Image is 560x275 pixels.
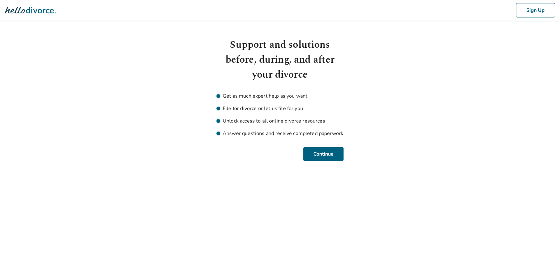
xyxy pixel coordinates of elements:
[216,130,344,137] li: Answer questions and receive completed paperwork
[216,117,344,125] li: Unlock access to all online divorce resources
[216,105,344,112] li: File for divorce or let us file for you
[216,92,344,100] li: Get as much expert help as you want
[516,3,555,17] button: Sign Up
[216,37,344,82] h1: Support and solutions before, during, and after your divorce
[303,147,344,161] button: Continue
